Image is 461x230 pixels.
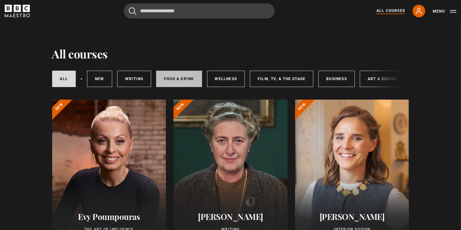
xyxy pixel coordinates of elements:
[60,212,159,222] h2: Evy Poumpouras
[5,5,30,17] svg: BBC Maestro
[433,8,456,14] button: Toggle navigation
[87,71,112,87] a: New
[124,3,275,19] input: Search
[360,71,405,87] a: Art & Design
[156,71,202,87] a: Food & Drink
[52,47,108,60] h1: All courses
[117,71,151,87] a: Writing
[250,71,313,87] a: Film, TV, & The Stage
[376,8,405,14] a: All Courses
[207,71,245,87] a: Wellness
[129,7,136,15] button: Submit the search query
[181,212,280,222] h2: [PERSON_NAME]
[303,212,402,222] h2: [PERSON_NAME]
[52,71,76,87] a: All
[318,71,355,87] a: Business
